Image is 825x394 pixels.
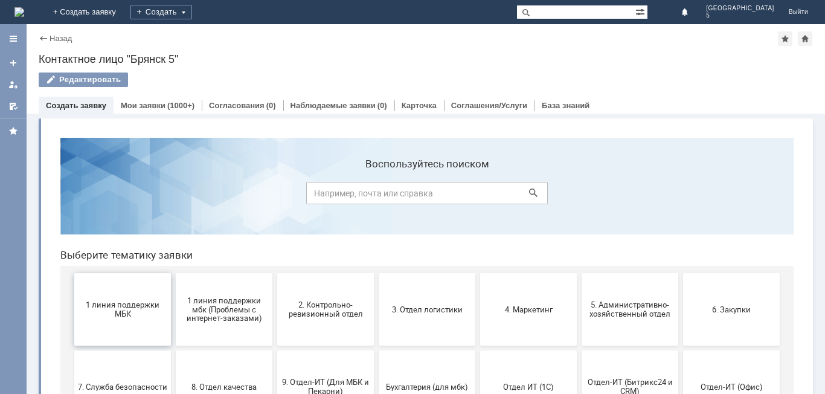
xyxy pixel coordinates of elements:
[291,101,376,110] a: Наблюдаемые заявки
[24,145,120,218] button: 1 линия поддержки МБК
[332,176,421,186] span: 3. Отдел логистики
[27,172,117,190] span: 1 линия поддержки МБК
[14,7,24,17] img: logo
[636,176,725,186] span: 6. Закупки
[328,222,425,295] button: Бухгалтерия (для мбк)
[255,54,497,76] input: Например, почта или справка
[542,101,589,110] a: База знаний
[706,5,774,12] span: [GEOGRAPHIC_DATA]
[534,250,624,268] span: Отдел-ИТ (Битрикс24 и CRM)
[531,145,628,218] button: 5. Административно-хозяйственный отдел
[129,254,218,263] span: 8. Отдел качества
[377,101,387,110] div: (0)
[4,97,23,116] a: Мои согласования
[129,331,218,340] span: Франчайзинг
[433,254,522,263] span: Отдел ИТ (1С)
[50,34,72,43] a: Назад
[429,300,526,372] button: не актуален
[14,7,24,17] a: Перейти на домашнюю страницу
[125,145,222,218] button: 1 линия поддержки мбк (Проблемы с интернет-заказами)
[209,101,265,110] a: Согласования
[451,101,527,110] a: Соглашения/Услуги
[332,254,421,263] span: Бухгалтерия (для мбк)
[24,300,120,372] button: Финансовый отдел
[230,172,319,190] span: 2. Контрольно-ревизионный отдел
[328,145,425,218] button: 3. Отдел логистики
[402,101,437,110] a: Карточка
[778,31,792,46] div: Добавить в избранное
[167,101,194,110] div: (1000+)
[534,172,624,190] span: 5. Административно-хозяйственный отдел
[27,254,117,263] span: 7. Служба безопасности
[4,75,23,94] a: Мои заявки
[226,145,323,218] button: 2. Контрольно-ревизионный отдел
[255,30,497,42] label: Воспользуйтесь поиском
[27,331,117,340] span: Финансовый отдел
[531,222,628,295] button: Отдел-ИТ (Битрикс24 и CRM)
[635,5,647,17] span: Расширенный поиск
[121,101,165,110] a: Мои заявки
[125,300,222,372] button: Франчайзинг
[226,222,323,295] button: 9. Отдел-ИТ (Для МБК и Пекарни)
[230,327,319,345] span: Это соглашение не активно!
[129,167,218,195] span: 1 линия поддержки мбк (Проблемы с интернет-заказами)
[632,145,729,218] button: 6. Закупки
[4,53,23,73] a: Создать заявку
[10,121,743,133] header: Выберите тематику заявки
[798,31,812,46] div: Сделать домашней страницей
[429,145,526,218] button: 4. Маркетинг
[266,101,276,110] div: (0)
[706,12,774,19] span: 5
[39,53,813,65] div: Контактное лицо "Брянск 5"
[433,331,522,340] span: не актуален
[632,222,729,295] button: Отдел-ИТ (Офис)
[328,300,425,372] button: [PERSON_NAME]. Услуги ИТ для МБК (оформляет L1)
[125,222,222,295] button: 8. Отдел качества
[332,322,421,349] span: [PERSON_NAME]. Услуги ИТ для МБК (оформляет L1)
[130,5,192,19] div: Создать
[433,176,522,186] span: 4. Маркетинг
[226,300,323,372] button: Это соглашение не активно!
[429,222,526,295] button: Отдел ИТ (1С)
[46,101,106,110] a: Создать заявку
[24,222,120,295] button: 7. Служба безопасности
[230,250,319,268] span: 9. Отдел-ИТ (Для МБК и Пекарни)
[636,254,725,263] span: Отдел-ИТ (Офис)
